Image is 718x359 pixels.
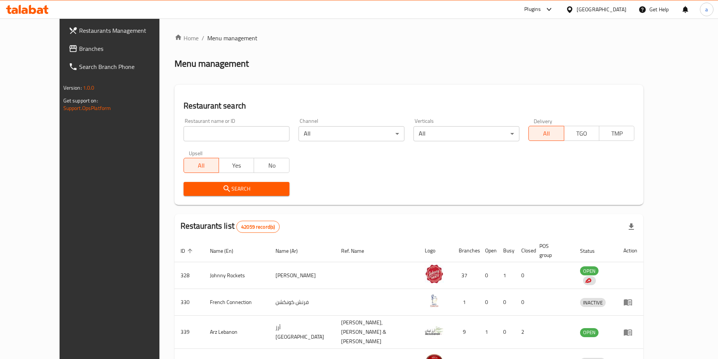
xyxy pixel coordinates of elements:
div: Export file [622,218,640,236]
span: Version: [63,83,82,93]
button: No [254,158,289,173]
nav: breadcrumb [175,34,644,43]
span: ID [181,246,195,255]
img: delivery hero logo [585,277,591,284]
span: TMP [602,128,631,139]
span: POS group [539,241,565,260]
span: Name (En) [210,246,243,255]
th: Logo [419,239,453,262]
td: Arz Lebanon [204,316,270,349]
td: French Connection [204,289,270,316]
td: 330 [175,289,204,316]
td: 1 [497,262,515,289]
td: أرز [GEOGRAPHIC_DATA] [269,316,335,349]
td: 37 [453,262,479,289]
span: All [532,128,561,139]
span: Search Branch Phone [79,62,173,71]
td: 9 [453,316,479,349]
td: 2 [515,316,533,349]
a: Restaurants Management [63,21,179,40]
span: 42059 record(s) [237,223,279,231]
div: Plugins [524,5,541,14]
span: Yes [222,160,251,171]
td: [PERSON_NAME] [269,262,335,289]
a: Support.OpsPlatform [63,103,111,113]
td: 0 [479,289,497,316]
span: No [257,160,286,171]
span: INACTIVE [580,298,606,307]
img: Johnny Rockets [425,264,444,283]
th: Busy [497,239,515,262]
button: Search [184,182,289,196]
button: TMP [599,126,634,141]
div: OPEN [580,266,599,275]
button: All [528,126,564,141]
td: 0 [497,316,515,349]
img: Arz Lebanon [425,321,444,340]
span: Menu management [207,34,257,43]
img: French Connection [425,291,444,310]
td: 1 [453,289,479,316]
button: TGO [564,126,599,141]
span: a [705,5,708,14]
th: Branches [453,239,479,262]
th: Open [479,239,497,262]
a: Branches [63,40,179,58]
a: Home [175,34,199,43]
span: TGO [567,128,596,139]
div: All [413,126,519,141]
td: 328 [175,262,204,289]
h2: Menu management [175,58,249,70]
label: Upsell [189,150,203,156]
span: All [187,160,216,171]
button: All [184,158,219,173]
span: Search [190,184,283,194]
div: Menu [623,328,637,337]
td: Johnny Rockets [204,262,270,289]
span: Status [580,246,605,255]
h2: Restaurants list [181,220,280,233]
td: 0 [515,262,533,289]
span: Ref. Name [341,246,374,255]
button: Yes [219,158,254,173]
th: Action [617,239,643,262]
label: Delivery [534,118,553,124]
span: OPEN [580,267,599,275]
span: Get support on: [63,96,98,105]
div: [GEOGRAPHIC_DATA] [577,5,626,14]
div: Indicates that the vendor menu management has been moved to DH Catalog service [583,276,596,285]
td: فرنش كونكشن [269,289,335,316]
span: 1.0.0 [83,83,95,93]
span: OPEN [580,328,599,337]
span: Branches [79,44,173,53]
td: 1 [479,316,497,349]
span: Restaurants Management [79,26,173,35]
span: Name (Ar) [276,246,308,255]
td: 0 [515,289,533,316]
div: All [299,126,404,141]
td: 339 [175,316,204,349]
td: 0 [497,289,515,316]
td: [PERSON_NAME],[PERSON_NAME] & [PERSON_NAME] [335,316,419,349]
td: 0 [479,262,497,289]
h2: Restaurant search [184,100,635,112]
div: Menu [623,298,637,307]
li: / [202,34,204,43]
a: Search Branch Phone [63,58,179,76]
div: Total records count [236,221,280,233]
input: Search for restaurant name or ID.. [184,126,289,141]
th: Closed [515,239,533,262]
